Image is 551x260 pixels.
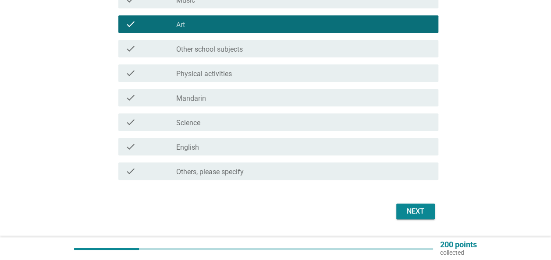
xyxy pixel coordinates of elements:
i: check [125,92,136,103]
i: check [125,19,136,29]
label: Art [176,21,185,29]
i: check [125,166,136,176]
i: check [125,141,136,152]
label: Others, please specify [176,168,244,176]
i: check [125,43,136,54]
label: Other school subjects [176,45,243,54]
label: Physical activities [176,70,232,78]
label: Science [176,119,200,127]
label: Mandarin [176,94,206,103]
label: English [176,143,199,152]
i: check [125,117,136,127]
p: 200 points [440,241,477,249]
i: check [125,68,136,78]
div: Next [403,206,428,217]
p: collected [440,249,477,256]
button: Next [396,204,435,219]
